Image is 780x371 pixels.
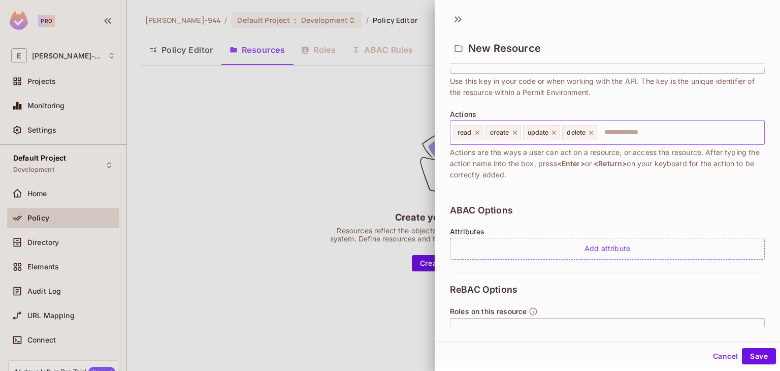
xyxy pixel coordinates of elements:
span: Roles on this resource [450,307,527,316]
span: read [458,129,472,137]
span: delete [567,129,586,137]
div: update [523,125,561,140]
span: Actions [450,110,476,118]
button: Cancel [709,348,742,364]
button: Save [742,348,776,364]
div: delete [562,125,597,140]
span: create [490,129,509,137]
span: <Enter> [557,159,585,168]
div: read [453,125,483,140]
span: update [528,129,549,137]
span: Actions are the ways a user can act on a resource, or access the resource. After typing the actio... [450,147,765,180]
span: ABAC Options [450,205,513,215]
span: <Return> [594,159,627,168]
span: New Resource [468,42,541,54]
span: Attributes [450,228,485,236]
span: Use this key in your code or when working with the API. The key is the unique identifier of the r... [450,76,765,98]
div: create [485,125,521,140]
span: ReBAC Options [450,285,517,295]
div: Add attribute [450,238,765,260]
